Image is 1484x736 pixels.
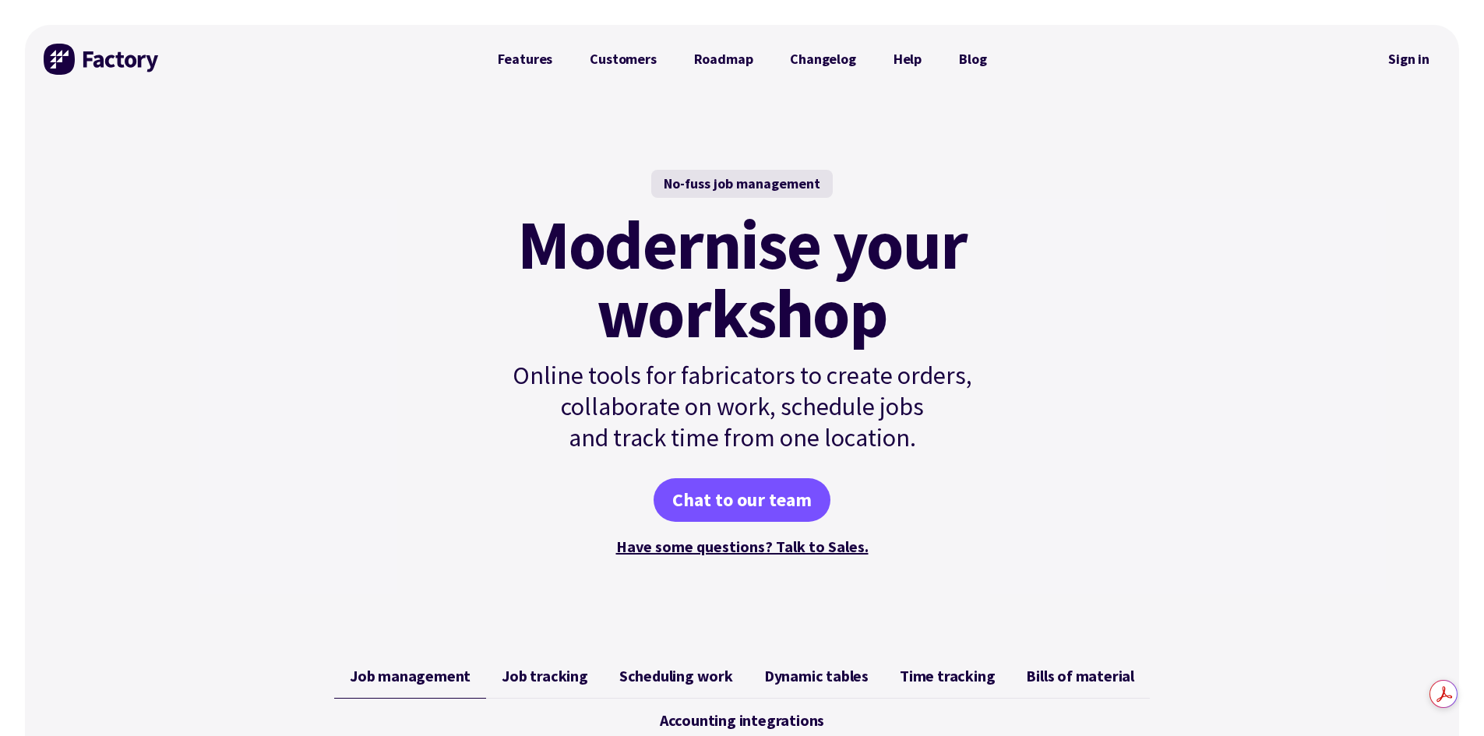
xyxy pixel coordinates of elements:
[771,44,874,75] a: Changelog
[900,667,995,685] span: Time tracking
[1377,41,1440,77] nav: Secondary Navigation
[764,667,869,685] span: Dynamic tables
[616,537,869,556] a: Have some questions? Talk to Sales.
[875,44,940,75] a: Help
[479,44,572,75] a: Features
[1377,41,1440,77] a: Sign in
[654,478,830,522] a: Chat to our team
[619,667,733,685] span: Scheduling work
[660,711,824,730] span: Accounting integrations
[651,170,833,198] div: No-fuss job management
[44,44,160,75] img: Factory
[940,44,1005,75] a: Blog
[502,667,588,685] span: Job tracking
[350,667,471,685] span: Job management
[517,210,967,347] mark: Modernise your workshop
[479,360,1006,453] p: Online tools for fabricators to create orders, collaborate on work, schedule jobs and track time ...
[571,44,675,75] a: Customers
[479,44,1006,75] nav: Primary Navigation
[675,44,772,75] a: Roadmap
[1026,667,1134,685] span: Bills of material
